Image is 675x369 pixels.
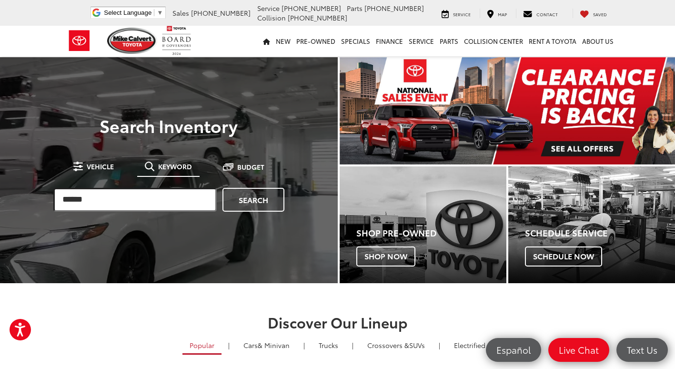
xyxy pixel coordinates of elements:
[508,166,675,283] div: Toyota
[257,13,286,22] span: Collision
[548,338,609,362] a: Live Chat
[526,26,579,56] a: Rent a Toyota
[492,344,535,356] span: Español
[486,338,541,362] a: Español
[260,26,273,56] a: Home
[158,163,192,170] span: Keyword
[182,337,222,355] a: Popular
[593,11,607,17] span: Saved
[273,26,293,56] a: New
[172,8,189,18] span: Sales
[237,164,264,170] span: Budget
[554,344,604,356] span: Live Chat
[87,163,114,170] span: Vehicle
[347,3,363,13] span: Parts
[301,340,307,350] li: |
[282,3,341,13] span: [PHONE_NUMBER]
[312,337,345,353] a: Trucks
[367,340,409,350] span: Crossovers &
[226,340,232,350] li: |
[340,166,506,283] a: Shop Pre-Owned Shop Now
[373,26,406,56] a: Finance
[236,337,297,353] a: Cars
[447,337,493,353] a: Electrified
[461,26,526,56] a: Collision Center
[191,8,251,18] span: [PHONE_NUMBER]
[350,340,356,350] li: |
[516,9,565,18] a: Contact
[508,166,675,283] a: Schedule Service Schedule Now
[61,25,97,56] img: Toyota
[453,11,471,17] span: Service
[360,337,432,353] a: SUVs
[288,13,347,22] span: [PHONE_NUMBER]
[498,11,507,17] span: Map
[579,26,616,56] a: About Us
[525,246,602,266] span: Schedule Now
[157,9,163,16] span: ▼
[622,344,662,356] span: Text Us
[107,28,158,54] img: Mike Calvert Toyota
[356,246,415,266] span: Shop Now
[293,26,338,56] a: Pre-Owned
[437,26,461,56] a: Parts
[364,3,424,13] span: [PHONE_NUMBER]
[338,26,373,56] a: Specials
[104,9,163,16] a: Select Language​
[66,314,609,330] h2: Discover Our Lineup
[525,228,675,238] h4: Schedule Service
[258,340,290,350] span: & Minivan
[406,26,437,56] a: Service
[480,9,514,18] a: Map
[616,338,668,362] a: Text Us
[434,9,478,18] a: Service
[40,116,298,135] h3: Search Inventory
[536,11,558,17] span: Contact
[104,9,151,16] span: Select Language
[356,228,506,238] h4: Shop Pre-Owned
[436,340,443,350] li: |
[340,166,506,283] div: Toyota
[257,3,280,13] span: Service
[222,188,284,212] a: Search
[573,9,614,18] a: My Saved Vehicles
